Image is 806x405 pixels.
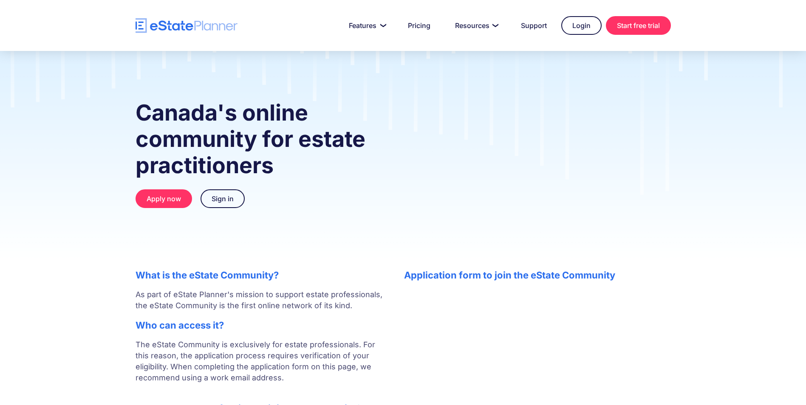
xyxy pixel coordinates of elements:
[398,17,441,34] a: Pricing
[606,16,671,35] a: Start free trial
[445,17,506,34] a: Resources
[201,189,245,208] a: Sign in
[404,270,671,281] h2: Application form to join the eState Community
[136,270,387,281] h2: What is the eState Community?
[561,16,602,35] a: Login
[339,17,393,34] a: Features
[136,18,238,33] a: home
[136,189,192,208] a: Apply now
[511,17,557,34] a: Support
[136,339,387,394] p: The eState Community is exclusively for estate professionals. For this reason, the application pr...
[136,289,387,311] p: As part of eState Planner's mission to support estate professionals, the eState Community is the ...
[136,99,365,179] strong: Canada's online community for estate practitioners
[136,320,387,331] h2: Who can access it?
